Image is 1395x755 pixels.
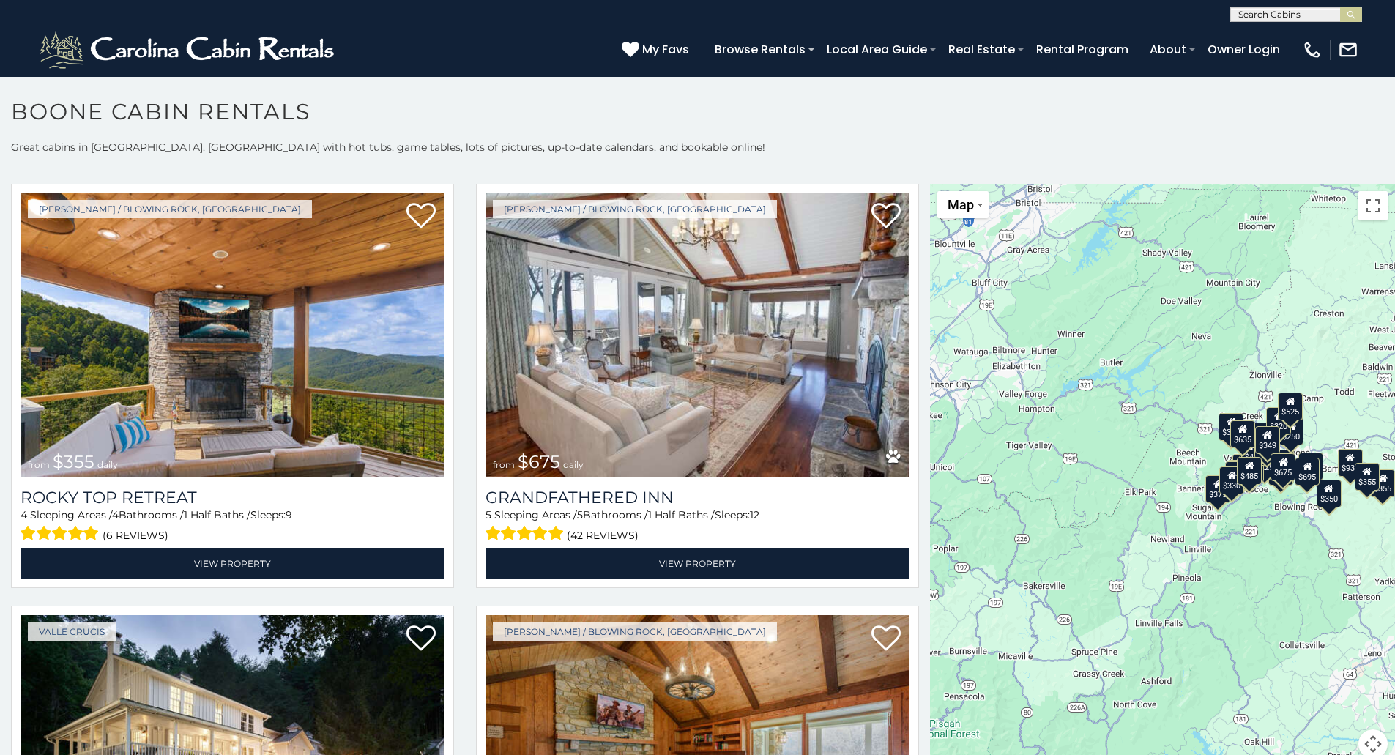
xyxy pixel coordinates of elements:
[1251,423,1276,450] div: $565
[406,624,436,655] a: Add to favorites
[486,193,909,477] img: Grandfathered Inn
[1200,37,1287,62] a: Owner Login
[28,200,312,218] a: [PERSON_NAME] / Blowing Rock, [GEOGRAPHIC_DATA]
[286,508,292,521] span: 9
[184,508,250,521] span: 1 Half Baths /
[37,28,341,72] img: White-1-2.png
[642,40,689,59] span: My Favs
[112,508,119,521] span: 4
[622,40,693,59] a: My Favs
[28,622,116,641] a: Valle Crucis
[53,451,94,472] span: $355
[97,459,118,470] span: daily
[486,193,909,477] a: Grandfathered Inn from $675 daily
[1279,392,1303,420] div: $525
[1338,40,1358,60] img: mail-regular-white.png
[103,526,168,545] span: (6 reviews)
[21,508,27,521] span: 4
[1253,448,1278,476] div: $225
[707,37,813,62] a: Browse Rentals
[493,459,515,470] span: from
[1029,37,1136,62] a: Rental Program
[21,548,444,579] a: View Property
[1220,466,1245,494] div: $330
[493,200,777,218] a: [PERSON_NAME] / Blowing Rock, [GEOGRAPHIC_DATA]
[567,526,639,545] span: (42 reviews)
[486,508,491,521] span: 5
[1230,420,1255,448] div: $635
[1241,438,1266,466] div: $410
[577,508,583,521] span: 5
[819,37,934,62] a: Local Area Guide
[486,488,909,507] a: Grandfathered Inn
[871,624,901,655] a: Add to favorites
[493,622,777,641] a: [PERSON_NAME] / Blowing Rock, [GEOGRAPHIC_DATA]
[1268,457,1293,485] div: $315
[1142,37,1194,62] a: About
[563,459,584,470] span: daily
[937,191,989,218] button: Change map style
[871,201,901,232] a: Add to favorites
[28,459,50,470] span: from
[648,508,715,521] span: 1 Half Baths /
[1267,406,1292,434] div: $320
[948,197,974,212] span: Map
[1206,475,1231,503] div: $375
[406,201,436,232] a: Add to favorites
[21,507,444,545] div: Sleeping Areas / Bathrooms / Sleeps:
[1271,453,1296,480] div: $675
[1358,191,1388,220] button: Toggle fullscreen view
[1279,417,1304,445] div: $250
[1270,449,1295,477] div: $395
[21,193,444,477] img: Rocky Top Retreat
[1295,457,1320,485] div: $695
[1238,456,1262,484] div: $485
[1355,462,1380,490] div: $355
[21,488,444,507] a: Rocky Top Retreat
[1338,448,1363,476] div: $930
[1219,412,1244,440] div: $305
[1255,431,1280,458] div: $210
[518,451,560,472] span: $675
[1255,426,1280,454] div: $349
[1317,479,1342,507] div: $350
[21,193,444,477] a: Rocky Top Retreat from $355 daily
[750,508,759,521] span: 12
[1302,40,1323,60] img: phone-regular-white.png
[1298,452,1323,480] div: $380
[486,548,909,579] a: View Property
[941,37,1022,62] a: Real Estate
[486,507,909,545] div: Sleeping Areas / Bathrooms / Sleeps:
